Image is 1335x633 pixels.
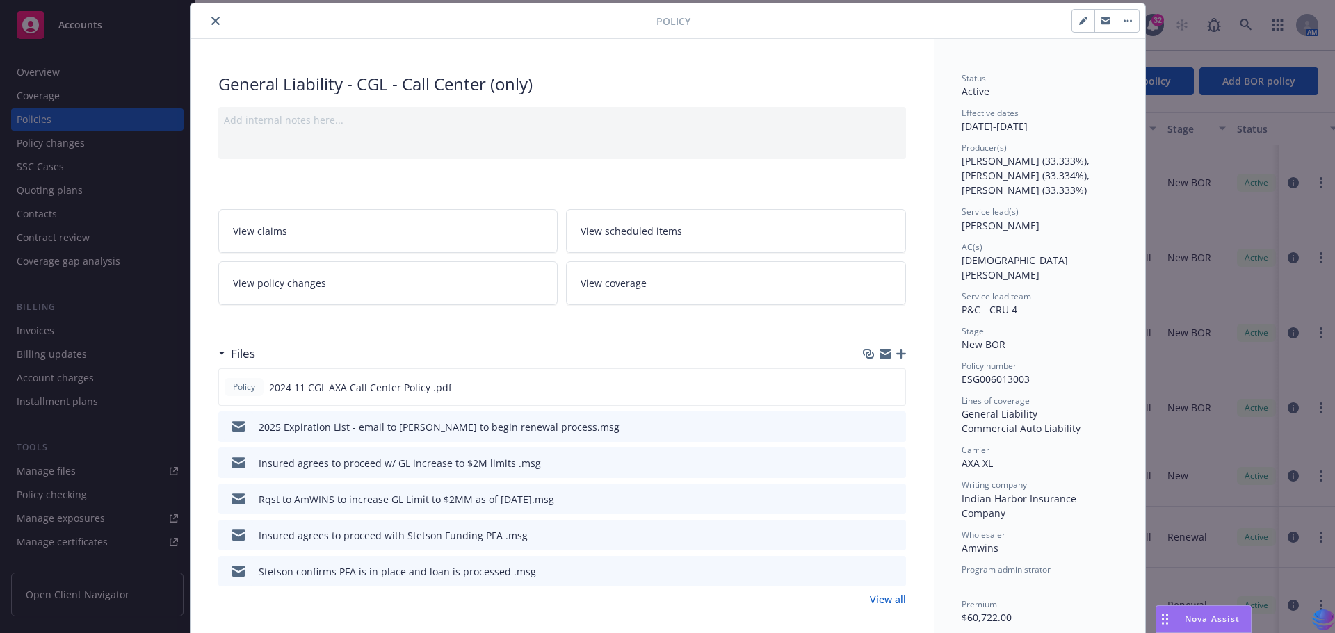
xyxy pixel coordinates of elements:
[1311,607,1335,633] img: svg+xml;base64,PHN2ZyB3aWR0aD0iMzQiIGhlaWdodD0iMzQiIHZpZXdCb3g9IjAgMCAzNCAzNCIgZmlsbD0ibm9uZSIgeG...
[962,107,1019,119] span: Effective dates
[962,611,1012,624] span: $60,722.00
[259,456,541,470] div: Insured agrees to proceed w/ GL increase to $2M limits .msg
[866,528,877,543] button: download file
[1156,605,1252,633] button: Nova Assist
[962,444,989,456] span: Carrier
[962,457,993,470] span: AXA XL
[656,14,690,28] span: Policy
[887,380,900,395] button: preview file
[224,113,900,127] div: Add internal notes here...
[865,380,876,395] button: download file
[207,13,224,29] button: close
[962,576,965,589] span: -
[962,360,1017,372] span: Policy number
[866,564,877,579] button: download file
[269,380,452,395] span: 2024 11 CGL AXA Call Center Policy .pdf
[962,541,998,554] span: Amwins
[962,303,1017,316] span: P&C - CRU 4
[962,395,1030,406] span: Lines of coverage
[888,456,900,470] button: preview file
[962,290,1031,302] span: Service lead team
[962,338,1005,351] span: New BOR
[581,276,647,290] span: View coverage
[888,492,900,507] button: preview file
[233,276,326,290] span: View policy changes
[888,528,900,543] button: preview file
[231,345,255,363] h3: Files
[962,107,1117,133] div: [DATE] - [DATE]
[1156,606,1174,632] div: Drag to move
[962,529,1005,541] span: Wholesaler
[866,492,877,507] button: download file
[581,224,682,238] span: View scheduled items
[962,72,986,84] span: Status
[962,154,1092,197] span: [PERSON_NAME] (33.333%), [PERSON_NAME] (33.334%), [PERSON_NAME] (33.333%)
[888,564,900,579] button: preview file
[218,345,255,363] div: Files
[962,421,1117,436] div: Commercial Auto Liability
[962,598,997,610] span: Premium
[870,592,906,607] a: View all
[962,564,1051,575] span: Program administrator
[218,209,558,253] a: View claims
[566,261,906,305] a: View coverage
[962,254,1068,281] span: [DEMOGRAPHIC_DATA][PERSON_NAME]
[962,142,1007,154] span: Producer(s)
[888,420,900,434] button: preview file
[566,209,906,253] a: View scheduled items
[259,420,620,434] div: 2025 Expiration List - email to [PERSON_NAME] to begin renewal process.msg
[230,381,258,393] span: Policy
[259,528,528,543] div: Insured agrees to proceed with Stetson Funding PFA .msg
[866,420,877,434] button: download file
[962,241,982,253] span: AC(s)
[962,492,1079,520] span: Indian Harbor Insurance Company
[1185,613,1240,625] span: Nova Assist
[962,479,1027,491] span: Writing company
[259,492,554,507] div: Rqst to AmWINS to increase GL Limit to $2MM as of [DATE].msg
[962,206,1019,217] span: Service lead(s)
[962,219,1039,232] span: [PERSON_NAME]
[962,325,984,337] span: Stage
[962,406,1117,421] div: General Liability
[962,372,1030,386] span: ESG006013003
[866,456,877,470] button: download file
[962,85,989,98] span: Active
[259,564,536,579] div: Stetson confirms PFA is in place and loan is processed .msg
[233,224,287,238] span: View claims
[218,72,906,96] div: General Liability - CGL - Call Center (only)
[218,261,558,305] a: View policy changes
